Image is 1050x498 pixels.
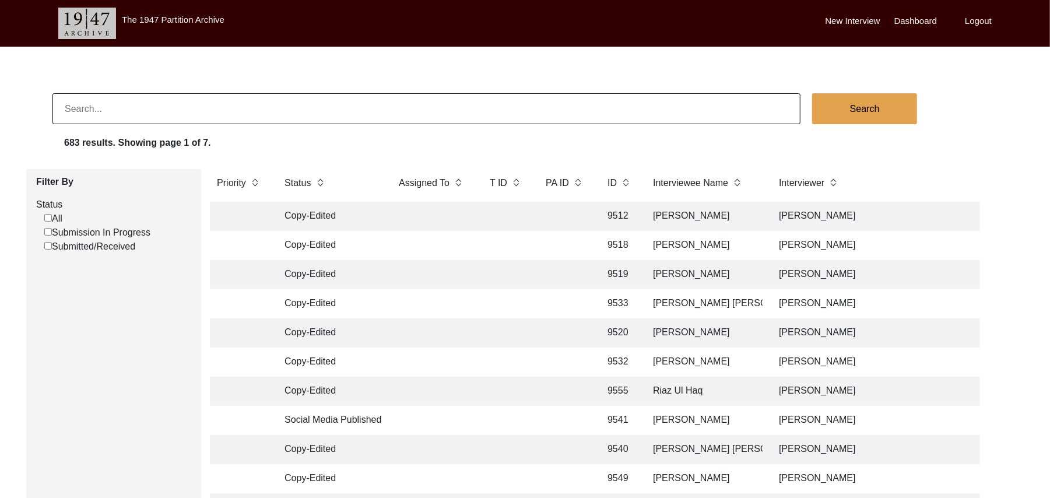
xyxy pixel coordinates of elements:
td: [PERSON_NAME] [PERSON_NAME] [646,289,763,318]
label: Interviewee Name [653,176,728,190]
td: [PERSON_NAME] [646,318,763,348]
input: Search... [52,93,800,124]
td: [PERSON_NAME] [646,202,763,231]
label: Status [285,176,311,190]
td: [PERSON_NAME] [772,464,976,493]
img: sort-button.png [621,176,630,189]
label: Assigned To [399,176,450,190]
td: 9541 [600,406,637,435]
td: [PERSON_NAME] [772,406,976,435]
img: sort-button.png [454,176,462,189]
td: 9540 [600,435,637,464]
label: Interviewer [779,176,824,190]
td: 9533 [600,289,637,318]
img: sort-button.png [316,176,324,189]
label: Priority [217,176,246,190]
img: sort-button.png [733,176,741,189]
label: All [44,212,62,226]
td: Copy-Edited [278,318,382,348]
td: [PERSON_NAME] [646,348,763,377]
input: All [44,214,52,222]
img: sort-button.png [829,176,837,189]
label: ID [607,176,617,190]
label: Dashboard [894,15,937,28]
td: [PERSON_NAME] [646,260,763,289]
label: The 1947 Partition Archive [122,15,224,24]
td: 9532 [600,348,637,377]
td: 9555 [600,377,637,406]
td: [PERSON_NAME] [772,377,976,406]
label: Logout [965,15,992,28]
td: [PERSON_NAME] [646,406,763,435]
label: Filter By [36,175,192,189]
button: Search [812,93,917,124]
td: [PERSON_NAME] [772,348,976,377]
td: [PERSON_NAME] [772,289,976,318]
img: sort-button.png [512,176,520,189]
img: sort-button.png [574,176,582,189]
td: Copy-Edited [278,377,382,406]
td: Copy-Edited [278,435,382,464]
td: Copy-Edited [278,464,382,493]
img: sort-button.png [251,176,259,189]
td: Copy-Edited [278,260,382,289]
td: [PERSON_NAME] [PERSON_NAME] [646,435,763,464]
td: [PERSON_NAME] [772,260,976,289]
td: [PERSON_NAME] [772,318,976,348]
td: [PERSON_NAME] [772,435,976,464]
label: 683 results. Showing page 1 of 7. [64,136,211,150]
td: 9518 [600,231,637,260]
label: T ID [490,176,507,190]
td: [PERSON_NAME] [646,231,763,260]
img: header-logo.png [58,8,116,39]
label: PA ID [546,176,569,190]
td: 9512 [600,202,637,231]
td: Copy-Edited [278,231,382,260]
label: New Interview [826,15,880,28]
td: Copy-Edited [278,289,382,318]
td: Copy-Edited [278,202,382,231]
td: [PERSON_NAME] [646,464,763,493]
label: Submitted/Received [44,240,135,254]
td: Copy-Edited [278,348,382,377]
td: 9519 [600,260,637,289]
td: [PERSON_NAME] [772,231,976,260]
td: 9549 [600,464,637,493]
label: Submission In Progress [44,226,150,240]
td: Social Media Published [278,406,382,435]
input: Submission In Progress [44,228,52,236]
input: Submitted/Received [44,242,52,250]
td: Riaz Ul Haq [646,377,763,406]
td: 9520 [600,318,637,348]
label: Status [36,198,192,212]
td: [PERSON_NAME] [772,202,976,231]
